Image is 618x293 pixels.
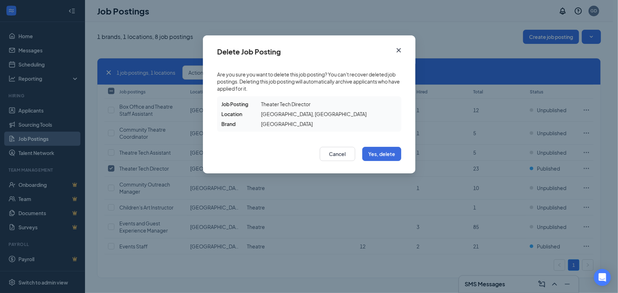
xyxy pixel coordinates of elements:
[261,120,313,127] span: [GEOGRAPHIC_DATA]
[261,100,311,108] span: Theater Tech Director
[221,120,236,127] span: Brand
[261,110,367,117] span: [GEOGRAPHIC_DATA], [GEOGRAPHIC_DATA]
[362,147,401,161] button: Yes, delete
[594,269,611,286] div: Open Intercom Messenger
[389,35,415,58] button: Close
[320,147,355,161] button: Cancel
[221,110,242,117] span: Location
[221,100,248,108] span: Job Posting
[217,71,401,92] span: Are you sure you want to delete this job posting? You can't recover deleted job postings. Deletin...
[395,46,403,54] svg: Cross
[217,48,281,56] div: Delete Job Posting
